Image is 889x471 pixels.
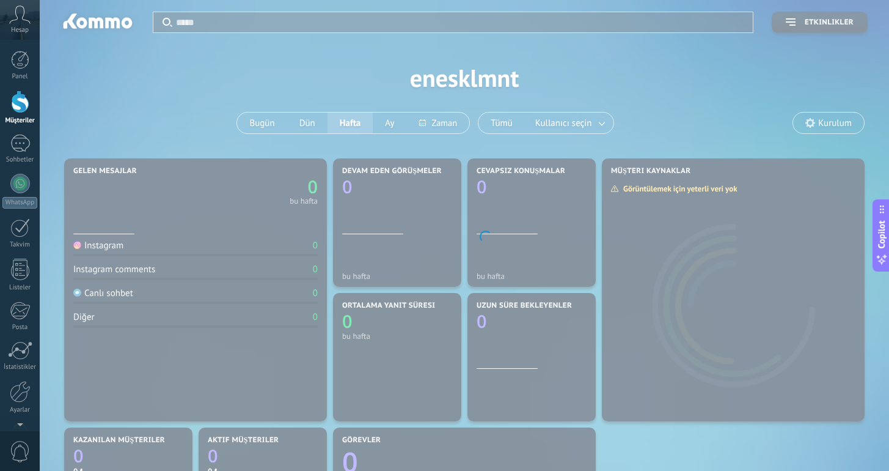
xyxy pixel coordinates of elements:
span: Copilot [876,221,888,249]
div: WhatsApp [2,197,37,209]
div: Posta [2,324,38,332]
div: Takvim [2,241,38,249]
div: İstatistikler [2,363,38,371]
div: Müşteriler [2,117,38,125]
span: Hesap [11,26,29,34]
div: Panel [2,73,38,81]
div: Sohbetler [2,156,38,164]
div: Ayarlar [2,406,38,414]
div: Listeler [2,284,38,292]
